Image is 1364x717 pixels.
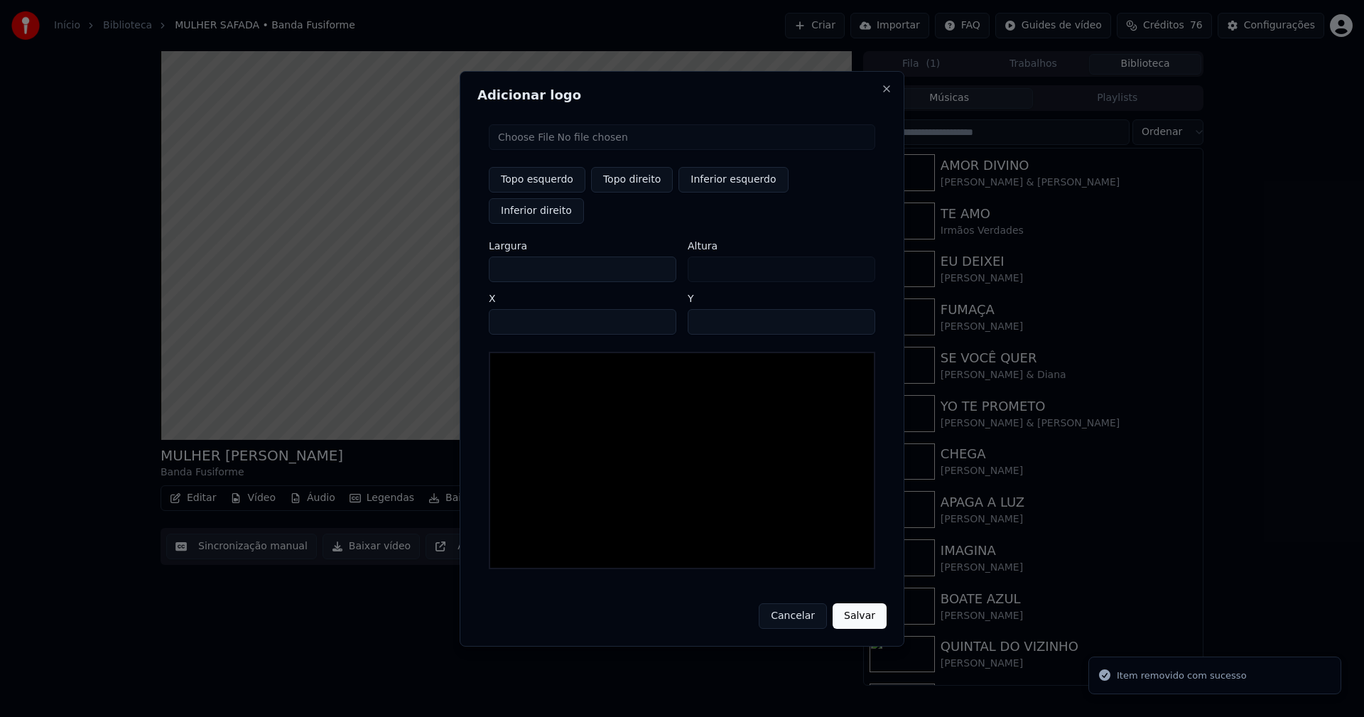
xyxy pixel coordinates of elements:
button: Inferior esquerdo [678,167,788,193]
button: Inferior direito [489,198,584,224]
h2: Adicionar logo [477,89,887,102]
button: Cancelar [759,603,827,629]
label: X [489,293,676,303]
label: Y [688,293,875,303]
button: Topo direito [591,167,673,193]
button: Salvar [833,603,887,629]
label: Largura [489,241,676,251]
label: Altura [688,241,875,251]
button: Topo esquerdo [489,167,585,193]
